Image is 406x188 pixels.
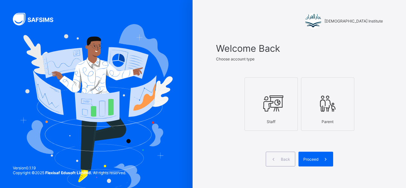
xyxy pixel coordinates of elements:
[13,170,126,175] span: Copyright © 2025 All rights reserved.
[281,157,290,162] span: Back
[303,157,318,162] span: Proceed
[324,19,383,23] span: [DEMOGRAPHIC_DATA] Institute
[305,116,351,127] div: Parent
[216,57,255,61] span: Choose account type
[248,116,294,127] div: Staff
[45,170,92,175] strong: Flexisaf Edusoft Limited.
[13,166,126,170] span: Version 0.1.19
[216,43,383,54] span: Welcome Back
[13,13,61,25] img: SAFSIMS Logo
